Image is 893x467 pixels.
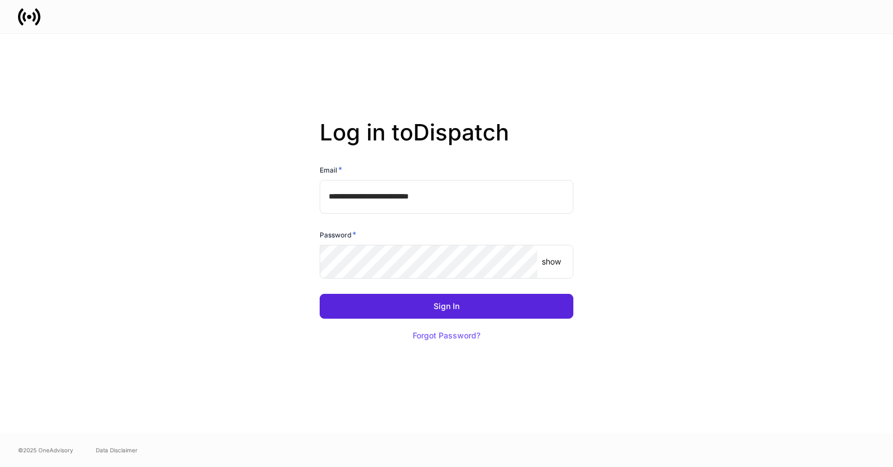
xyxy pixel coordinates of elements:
[542,256,561,267] p: show
[320,164,342,175] h6: Email
[434,302,459,310] div: Sign In
[96,446,138,455] a: Data Disclaimer
[320,294,573,319] button: Sign In
[399,323,494,348] button: Forgot Password?
[413,332,480,340] div: Forgot Password?
[18,446,73,455] span: © 2025 OneAdvisory
[320,229,356,240] h6: Password
[320,119,573,164] h2: Log in to Dispatch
